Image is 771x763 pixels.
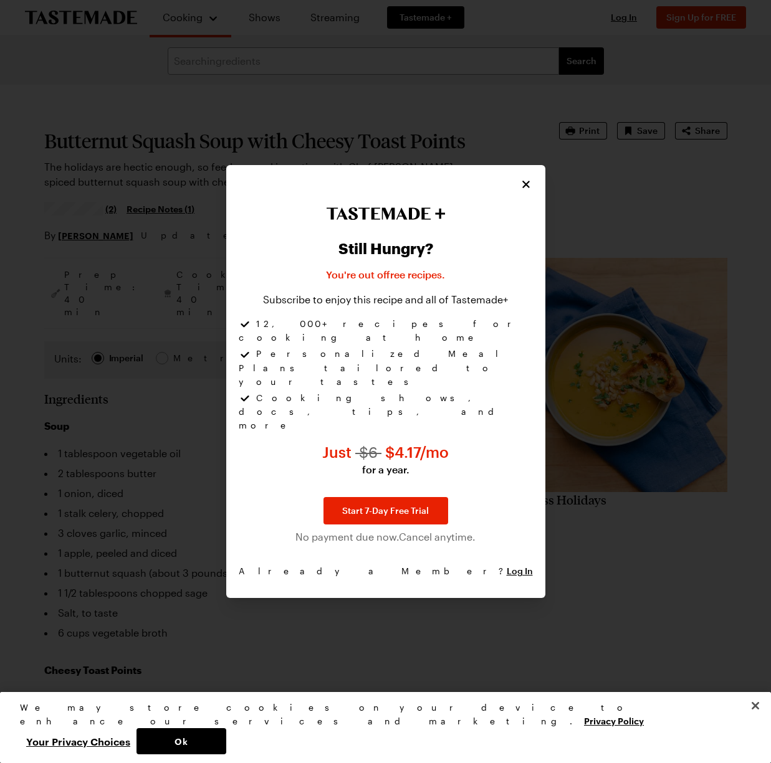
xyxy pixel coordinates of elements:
[519,178,533,191] button: Close
[323,497,448,524] a: Start 7-Day Free Trial
[326,267,445,282] p: You're out of free recipes .
[322,442,449,477] p: Just $4.17 per month for a year instead of $6
[322,443,449,461] span: Just $ 4.17 /mo
[295,529,476,544] span: No payment due now. Cancel anytime.
[239,564,533,578] span: Already a Member?
[326,207,446,220] img: Tastemade+
[338,240,433,257] h2: Still Hungry?
[342,505,429,517] span: Start 7-Day Free Trial
[20,701,740,728] div: We may store cookies on your device to enhance our services and marketing.
[239,347,533,391] li: Personalized Meal Plans tailored to your tastes
[20,728,136,754] button: Your Privacy Choices
[584,714,644,726] a: More information about your privacy, opens in a new tab
[507,565,533,577] button: Log In
[263,292,508,307] p: Subscribe to enjoy this recipe and all of Tastemade+
[742,692,769,719] button: Close
[20,701,740,754] div: Privacy
[355,443,381,461] span: $ 6
[239,391,533,432] li: Cooking shows, docs, tips, and more
[239,317,533,347] li: 12,000+ recipes for cooking at home
[136,728,226,754] button: Ok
